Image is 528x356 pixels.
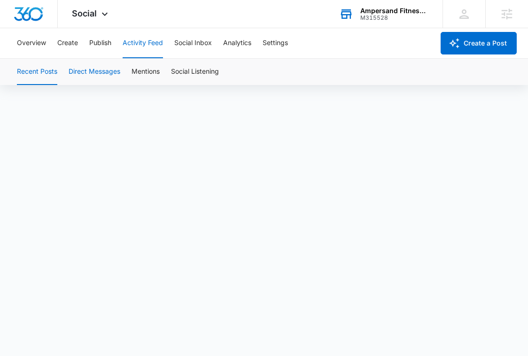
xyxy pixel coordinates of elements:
div: account name [360,7,429,15]
button: Activity Feed [123,28,163,58]
button: Direct Messages [69,59,120,85]
button: Overview [17,28,46,58]
div: account id [360,15,429,21]
button: Analytics [223,28,251,58]
button: Recent Posts [17,59,57,85]
span: Social [72,8,97,18]
button: Publish [89,28,111,58]
button: Social Listening [171,59,219,85]
button: Social Inbox [174,28,212,58]
button: Settings [263,28,288,58]
button: Create [57,28,78,58]
button: Mentions [132,59,160,85]
button: Create a Post [441,32,517,54]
